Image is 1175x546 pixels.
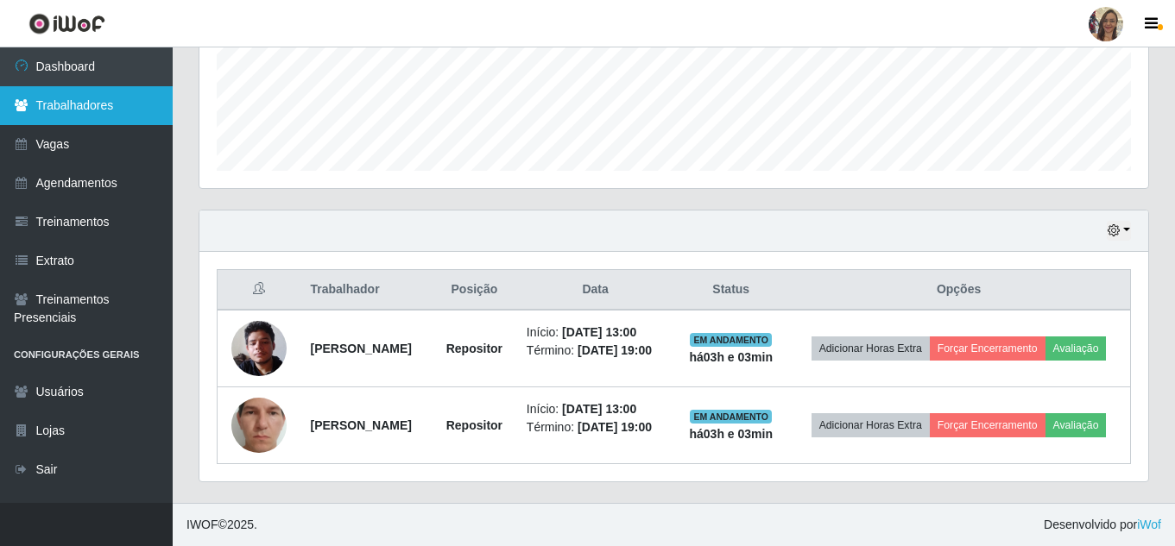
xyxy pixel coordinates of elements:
li: Término: [527,418,665,436]
time: [DATE] 19:00 [578,343,652,357]
strong: [PERSON_NAME] [310,418,411,432]
a: iWof [1137,518,1161,531]
span: Desenvolvido por [1044,516,1161,534]
li: Início: [527,323,665,342]
th: Opções [787,270,1130,311]
button: Adicionar Horas Extra [812,413,930,437]
strong: há 03 h e 03 min [689,427,773,441]
th: Posição [433,270,516,311]
img: 1741739537666.jpeg [231,364,287,486]
span: EM ANDAMENTO [690,410,772,424]
strong: Repositor [446,342,502,355]
span: IWOF [186,518,218,531]
th: Status [674,270,787,311]
li: Término: [527,342,665,360]
span: © 2025 . [186,516,257,534]
button: Adicionar Horas Extra [812,336,930,361]
button: Forçar Encerramento [930,413,1045,437]
strong: Repositor [446,418,502,432]
button: Avaliação [1045,413,1107,437]
button: Avaliação [1045,336,1107,361]
th: Trabalhador [300,270,432,311]
time: [DATE] 13:00 [562,325,636,339]
th: Data [516,270,675,311]
img: CoreUI Logo [28,13,105,35]
img: 1752200224792.jpeg [231,311,287,385]
button: Forçar Encerramento [930,336,1045,361]
time: [DATE] 13:00 [562,402,636,416]
span: EM ANDAMENTO [690,333,772,347]
li: Início: [527,400,665,418]
time: [DATE] 19:00 [578,420,652,434]
strong: há 03 h e 03 min [689,350,773,364]
strong: [PERSON_NAME] [310,342,411,355]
